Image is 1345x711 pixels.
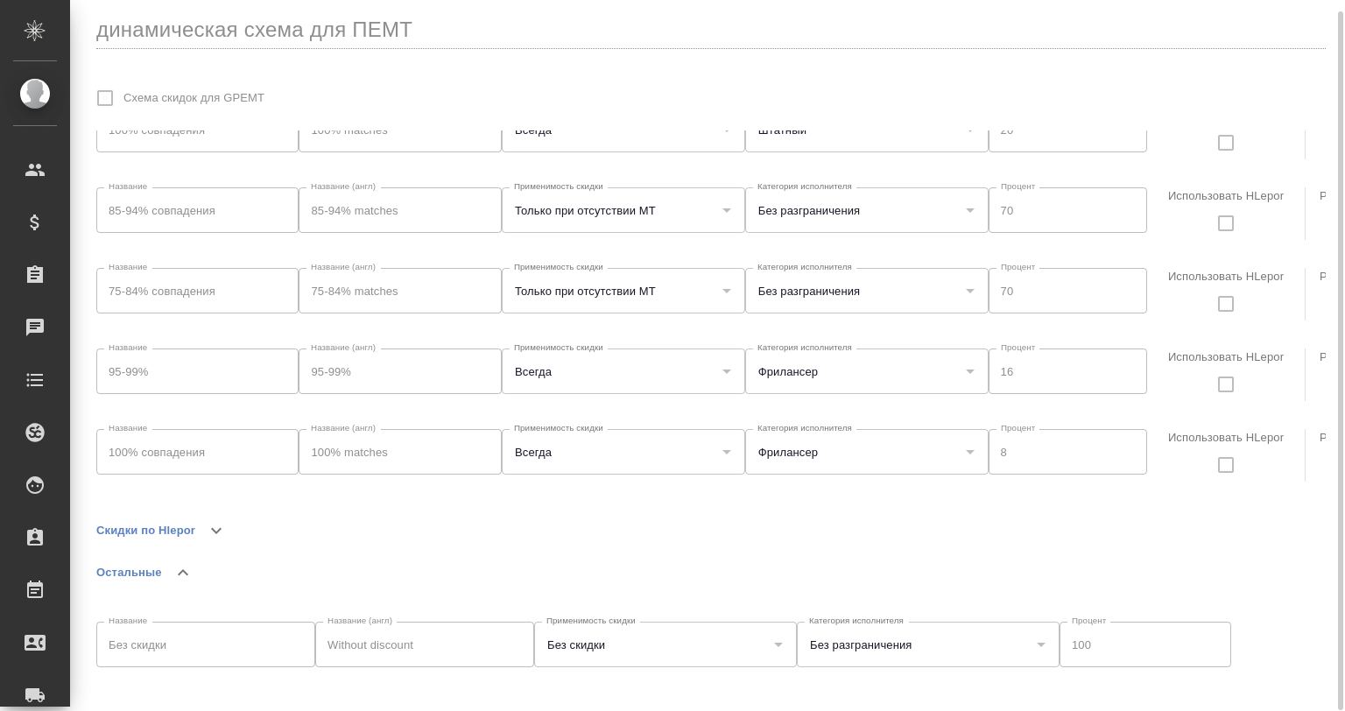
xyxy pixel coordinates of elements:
[96,510,195,552] button: Скидки по Hlepor
[1168,189,1284,202] label: Использовать HLepor
[123,89,264,107] span: Схема скидок для GPEMT
[96,552,162,594] button: Остальные
[1168,270,1284,283] label: Использовать HLepor
[1168,350,1284,363] label: Использовать HLepor
[1168,431,1284,444] label: Использовать HLepor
